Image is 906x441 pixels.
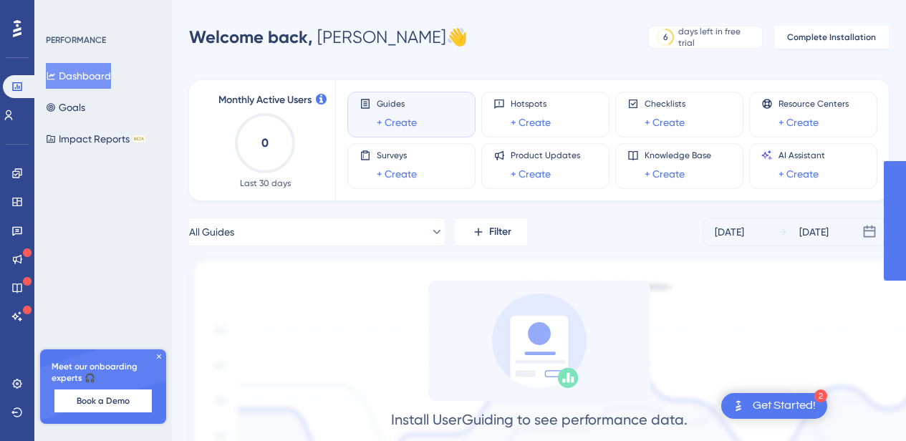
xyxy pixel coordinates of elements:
text: 0 [261,136,269,150]
a: + Create [377,114,417,131]
span: Guides [377,98,417,110]
iframe: UserGuiding AI Assistant Launcher [846,384,889,427]
button: Goals [46,94,85,120]
a: + Create [645,165,685,183]
button: Impact ReportsBETA [46,126,145,152]
img: launcher-image-alternative-text [730,397,747,415]
div: [DATE] [715,223,744,241]
a: + Create [511,114,551,131]
span: Last 30 days [240,178,291,189]
span: Complete Installation [787,31,876,43]
a: + Create [779,114,819,131]
button: Complete Installation [774,26,889,49]
span: Product Updates [511,150,580,161]
button: All Guides [189,218,444,246]
button: Filter [456,218,527,246]
div: BETA [132,135,145,142]
a: + Create [377,165,417,183]
span: Surveys [377,150,417,161]
button: Dashboard [46,63,111,89]
div: days left in free trial [678,26,758,49]
span: Knowledge Base [645,150,711,161]
div: Get Started! [753,398,816,414]
div: [PERSON_NAME] 👋 [189,26,468,49]
a: + Create [779,165,819,183]
span: Resource Centers [779,98,849,110]
span: Welcome back, [189,26,313,47]
a: + Create [645,114,685,131]
div: 2 [814,389,827,402]
div: 6 [663,31,668,43]
span: Book a Demo [77,395,130,407]
span: Hotspots [511,98,551,110]
div: Install UserGuiding to see performance data. [391,409,688,430]
span: Filter [489,223,511,241]
span: All Guides [189,223,234,241]
button: Book a Demo [54,389,152,412]
a: + Create [511,165,551,183]
span: Monthly Active Users [218,92,312,109]
span: Meet our onboarding experts 🎧 [52,361,155,384]
div: PERFORMANCE [46,34,106,46]
div: [DATE] [799,223,829,241]
div: Open Get Started! checklist, remaining modules: 2 [721,393,827,419]
span: Checklists [645,98,685,110]
span: AI Assistant [779,150,825,161]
